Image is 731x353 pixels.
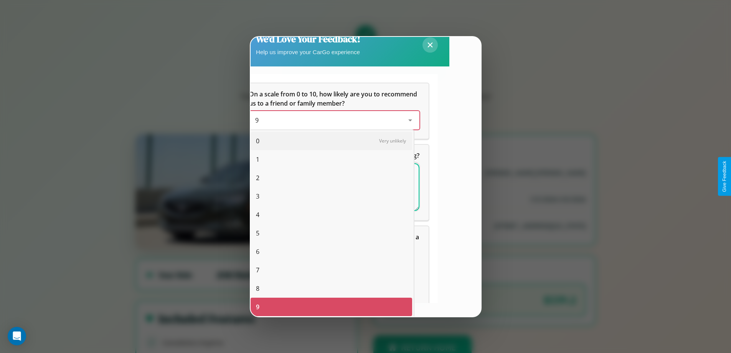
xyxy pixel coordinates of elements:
div: On a scale from 0 to 10, how likely are you to recommend us to a friend or family member? [240,83,429,139]
span: 4 [256,210,259,219]
span: Which of the following features do you value the most in a vehicle? [249,233,421,250]
div: Give Feedback [722,161,727,192]
div: 5 [251,224,412,242]
span: 9 [255,116,259,124]
div: Open Intercom Messenger [8,327,26,345]
span: 1 [256,155,259,164]
div: 3 [251,187,412,206]
h2: We'd Love Your Feedback! [256,33,360,45]
span: 7 [256,265,259,275]
span: 0 [256,136,259,146]
div: On a scale from 0 to 10, how likely are you to recommend us to a friend or family member? [249,111,419,129]
span: 8 [256,284,259,293]
span: 5 [256,229,259,238]
div: 9 [251,298,412,316]
div: 8 [251,279,412,298]
div: 0 [251,132,412,150]
div: 10 [251,316,412,335]
span: 9 [256,302,259,312]
span: 2 [256,173,259,182]
div: 1 [251,150,412,169]
div: 7 [251,261,412,279]
span: Very unlikely [379,138,406,144]
span: 3 [256,192,259,201]
div: 2 [251,169,412,187]
span: What can we do to make your experience more satisfying? [249,151,419,160]
span: 6 [256,247,259,256]
div: 4 [251,206,412,224]
div: 6 [251,242,412,261]
span: On a scale from 0 to 10, how likely are you to recommend us to a friend or family member? [249,90,419,108]
p: Help us improve your CarGo experience [256,47,360,57]
h5: On a scale from 0 to 10, how likely are you to recommend us to a friend or family member? [249,89,419,108]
